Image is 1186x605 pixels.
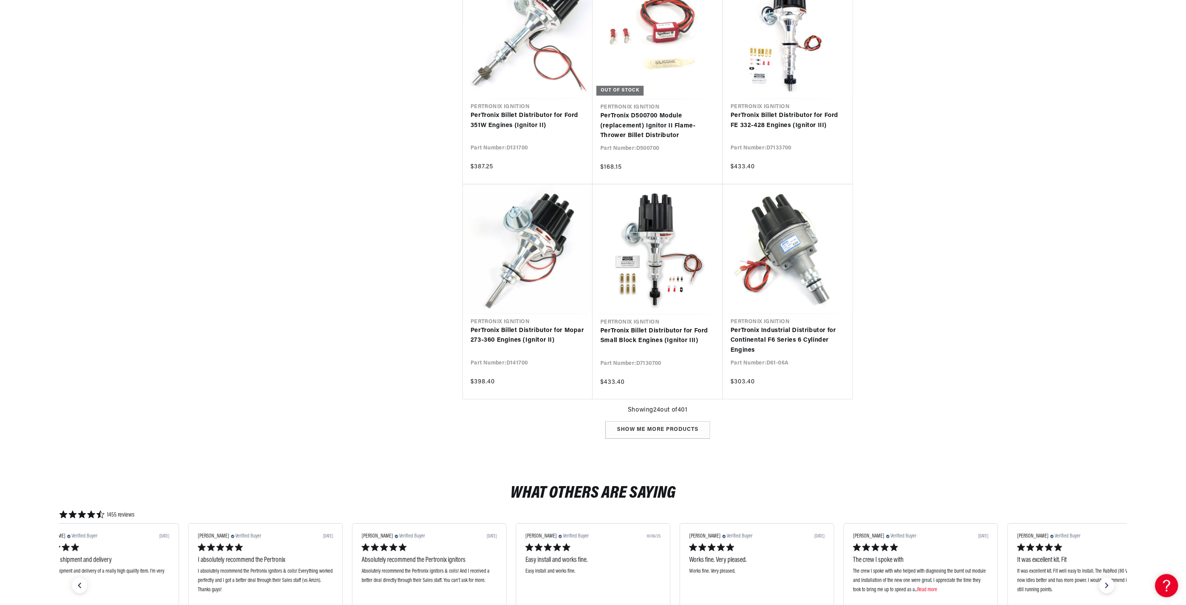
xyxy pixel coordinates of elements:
span: Verified Buyer [71,533,97,539]
span: [PERSON_NAME] [1017,533,1048,539]
div: It was excellent kit. Fit [1017,556,1152,565]
span: [PERSON_NAME] [525,533,557,539]
div: [DATE] [487,534,497,538]
div: Absolutely recommend the Pertronix ignitors [362,556,497,565]
a: PerTronix Industrial Distributor for Continental F6 Series 6 Cylinder Engines [731,326,845,356]
div: 10/06/25 [647,534,661,538]
span: Read more [917,587,937,593]
span: Showing 24 out of 401 [628,405,688,415]
div: I absolutely recommend the Pertronix [198,556,333,565]
span: [PERSON_NAME] [853,533,884,539]
span: [PERSON_NAME] [198,533,229,539]
a: PerTronix Billet Distributor for Mopar 273-360 Engines (Ignitor II) [471,326,585,346]
a: PerTronix D500700 Module (replacement) Ignitor II Flame-Thrower Billet Distributor [600,111,715,141]
span: Verified Buyer [727,533,753,539]
span: [PERSON_NAME] [34,533,65,539]
span: [PERSON_NAME] [689,533,720,539]
div: previous slide [72,578,87,593]
div: Works fine. Very pleased. [689,556,824,565]
div: 4.6859107 star rating [59,510,135,520]
span: Verified Buyer [1054,533,1080,539]
div: The crew I spoke with [853,556,988,565]
h2: What Others Are Saying [510,486,676,501]
div: [DATE] [323,534,333,538]
div: [DATE] [814,534,824,538]
div: next slide [1099,578,1115,593]
span: 1455 reviews [107,510,135,520]
a: PerTronix Billet Distributor for Ford 351W Engines (Ignitor II) [471,111,585,130]
div: [DATE] [978,534,988,538]
span: [PERSON_NAME] [362,533,393,539]
div: Easy install and works fine. [525,556,661,565]
a: PerTronix Billet Distributor for Ford Small Block Engines (Ignitor III) [600,326,715,346]
a: PerTronix Billet Distributor for Ford FE 332-428 Engines (Ignitor III) [731,111,845,130]
div: Great! Fast shipment and delivery [34,556,169,565]
div: [DATE] [159,534,169,538]
span: Verified Buyer [235,533,261,539]
span: Verified Buyer [890,533,916,539]
span: Verified Buyer [563,533,589,539]
div: Show me more products [605,421,710,439]
span: Verified Buyer [399,533,425,539]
